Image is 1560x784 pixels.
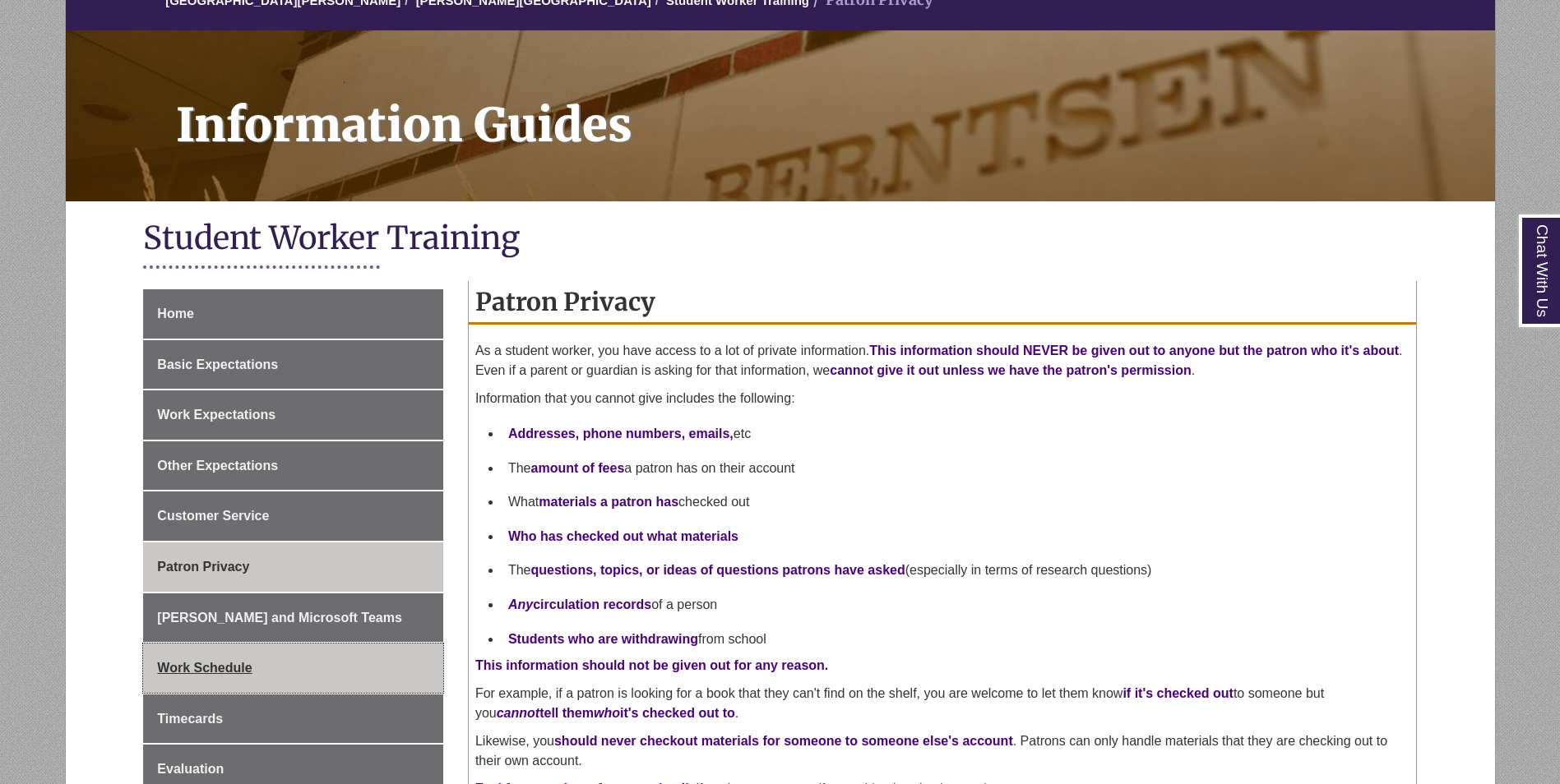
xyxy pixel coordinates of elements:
li: The (especially in terms of research questions) [502,553,1410,588]
p: Likewise, you . Patrons can only handle materials that they are checking out to their own account. [475,731,1410,771]
span: Addresses, phone numbers, emails, [508,427,734,440]
span: materials a patron has [539,495,678,509]
span: Home [157,307,193,321]
span: [PERSON_NAME] and Microsoft Teams [157,611,402,625]
span: Work Schedule [157,661,252,675]
span: This information should NEVER be given out to anyone but the patron who it's about [869,344,1399,357]
span: tell them it's checked out to [497,706,735,720]
h2: Patron Privacy [469,281,1416,325]
a: Work Expectations [143,390,443,440]
span: Timecards [157,712,223,726]
li: What checked out [502,485,1410,519]
span: Evaluation [157,762,224,776]
strong: if it's checked out [1123,686,1234,700]
li: from school [502,622,1410,657]
a: Information Guides [66,30,1495,201]
li: The a patron has on their account [502,451,1410,486]
span: This information should not be given out for any reason. [475,658,828,672]
h1: Student Worker Training [143,218,1416,261]
a: Home [143,289,443,339]
span: Other Expectations [157,459,278,473]
span: should never checkout materials for someone to someone else's account [554,734,1013,748]
a: Timecards [143,694,443,744]
li: etc [502,417,1410,451]
em: who [594,706,620,720]
span: Work Expectations [157,408,275,422]
span: Customer Service [157,509,269,523]
a: Customer Service [143,491,443,541]
span: cannot give it out unless we have the patron's permission [830,363,1191,377]
span: Patron Privacy [157,560,249,574]
a: Other Expectations [143,441,443,491]
a: [PERSON_NAME] and Microsoft Teams [143,593,443,643]
span: questions, topics, or ideas of questions patrons have asked [531,563,905,577]
span: amount of fees [531,461,625,475]
p: For example, if a patron is looking for a book that they can't find on the shelf, you are welcome... [475,684,1410,723]
em: cannot [497,706,539,720]
span: Who has checked out what materials [508,529,738,543]
span: Basic Expectations [157,357,278,371]
p: Information that you cannot give includes the following: [475,389,1410,408]
li: of a person [502,588,1410,622]
p: As a student worker, you have access to a lot of private information. . Even if a parent or guard... [475,341,1410,380]
a: Patron Privacy [143,542,443,592]
span: Students who are withdrawing [508,632,698,646]
span: circulation records [508,597,651,611]
a: Basic Expectations [143,340,443,390]
em: Any [508,597,533,611]
a: Work Schedule [143,643,443,693]
h1: Information Guides [158,30,1495,180]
